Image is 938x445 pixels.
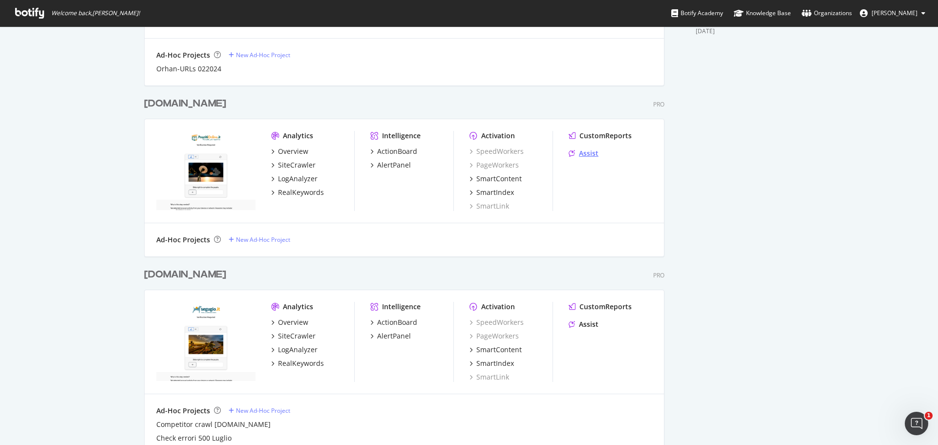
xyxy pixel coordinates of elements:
div: Assist [579,148,598,158]
a: New Ad-Hoc Project [229,235,290,244]
img: prestitionline.it [156,131,256,210]
a: SiteCrawler [271,331,316,341]
div: Pro [653,271,664,279]
div: [DOMAIN_NAME] [144,97,226,111]
a: RealKeywords [271,188,324,197]
a: SpeedWorkers [469,147,524,156]
div: Botify Academy [671,8,723,18]
a: LogAnalyzer [271,174,318,184]
a: Check errori 500 Luglio [156,433,232,443]
div: CustomReports [579,131,632,141]
div: SmartIndex [476,188,514,197]
a: SiteCrawler [271,160,316,170]
a: SmartContent [469,174,522,184]
a: New Ad-Hoc Project [229,406,290,415]
div: Analytics [283,302,313,312]
a: RealKeywords [271,359,324,368]
a: PageWorkers [469,160,519,170]
div: SmartIndex [476,359,514,368]
span: Welcome back, [PERSON_NAME] ! [51,9,140,17]
a: Overview [271,147,308,156]
div: Ad-Hoc Projects [156,50,210,60]
a: SmartLink [469,201,509,211]
div: AlertPanel [377,160,411,170]
div: New Ad-Hoc Project [236,51,290,59]
div: SmartContent [476,345,522,355]
div: Intelligence [382,302,421,312]
div: AlertPanel [377,331,411,341]
a: Assist [569,148,598,158]
a: SmartLink [469,372,509,382]
div: SmartContent [476,174,522,184]
a: CustomReports [569,302,632,312]
div: Assist [579,319,598,329]
a: CustomReports [569,131,632,141]
a: Competitor crawl [DOMAIN_NAME] [156,420,271,429]
div: RealKeywords [278,359,324,368]
div: Pro [653,100,664,108]
div: SiteCrawler [278,331,316,341]
a: SpeedWorkers [469,318,524,327]
span: Emma Moletto [872,9,917,17]
a: ActionBoard [370,318,417,327]
div: SiteCrawler [278,160,316,170]
div: ActionBoard [377,318,417,327]
div: LogAnalyzer [278,345,318,355]
a: New Ad-Hoc Project [229,51,290,59]
div: Knowledge Base [734,8,791,18]
a: LogAnalyzer [271,345,318,355]
a: AlertPanel [370,331,411,341]
a: Orhan-URLs 022024 [156,64,221,74]
div: Analytics [283,131,313,141]
a: ActionBoard [370,147,417,156]
a: Assist [569,319,598,329]
button: [PERSON_NAME] [852,5,933,21]
div: New Ad-Hoc Project [236,235,290,244]
a: SmartIndex [469,359,514,368]
a: PageWorkers [469,331,519,341]
div: Activation [481,131,515,141]
a: [DOMAIN_NAME] [144,97,230,111]
div: CustomReports [579,302,632,312]
a: SmartIndex [469,188,514,197]
iframe: Intercom live chat [905,412,928,435]
div: New Ad-Hoc Project [236,406,290,415]
div: [DATE] [696,27,794,36]
div: RealKeywords [278,188,324,197]
a: SmartContent [469,345,522,355]
div: LogAnalyzer [278,174,318,184]
div: Ad-Hoc Projects [156,406,210,416]
div: [DOMAIN_NAME] [144,268,226,282]
div: ActionBoard [377,147,417,156]
div: Overview [278,147,308,156]
div: Ad-Hoc Projects [156,235,210,245]
div: Overview [278,318,308,327]
a: AlertPanel [370,160,411,170]
div: Organizations [802,8,852,18]
img: segugio.it [156,302,256,381]
div: Intelligence [382,131,421,141]
a: [DOMAIN_NAME] [144,268,230,282]
a: Overview [271,318,308,327]
div: Activation [481,302,515,312]
span: 1 [925,412,933,420]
